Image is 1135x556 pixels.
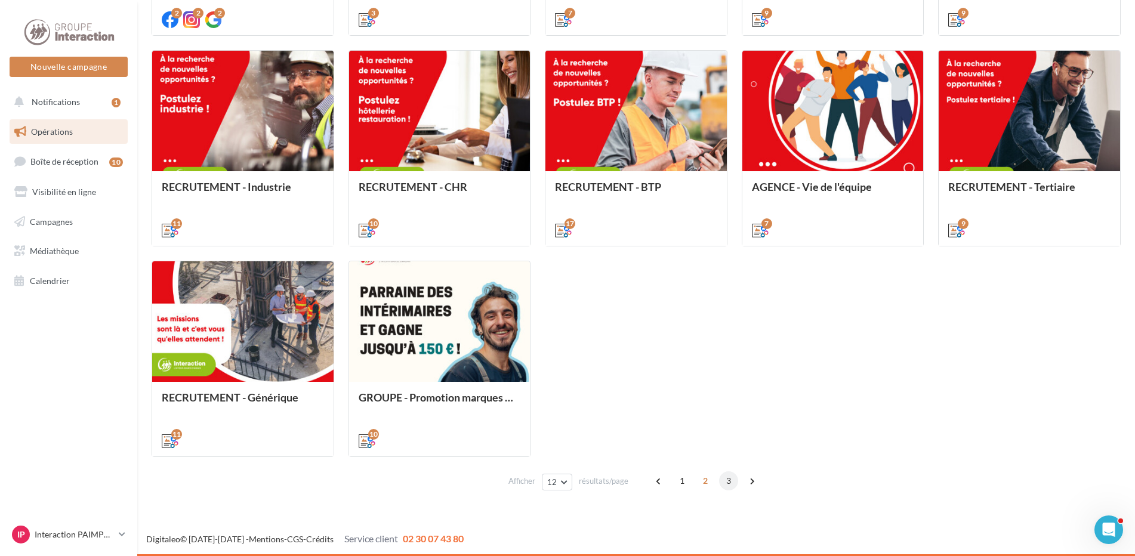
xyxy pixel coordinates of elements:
div: 2 [214,8,225,18]
span: Opérations [31,126,73,137]
a: Campagnes [7,209,130,234]
button: Nouvelle campagne [10,57,128,77]
span: Calendrier [30,276,70,286]
div: 2 [171,8,182,18]
iframe: Intercom live chat [1094,515,1123,544]
button: Notifications 1 [7,89,125,115]
div: RECRUTEMENT - Tertiaire [948,181,1111,205]
span: Médiathèque [30,246,79,256]
span: © [DATE]-[DATE] - - - [146,534,464,544]
div: AGENCE - Vie de l'équipe [752,181,914,205]
span: Notifications [32,97,80,107]
a: Crédits [306,534,334,544]
div: 10 [368,429,379,440]
a: CGS [287,534,303,544]
a: Boîte de réception10 [7,149,130,174]
a: Digitaleo [146,534,180,544]
a: Calendrier [7,268,130,294]
a: Médiathèque [7,239,130,264]
div: 10 [368,218,379,229]
span: 12 [547,477,557,487]
div: 11 [171,218,182,229]
span: Campagnes [30,216,73,226]
span: 02 30 07 43 80 [403,533,464,544]
span: 1 [673,471,692,490]
div: RECRUTEMENT - Industrie [162,181,324,205]
div: 9 [761,8,772,18]
span: Visibilité en ligne [32,187,96,197]
a: Mentions [249,534,284,544]
a: Visibilité en ligne [7,180,130,205]
div: RECRUTEMENT - Générique [162,391,324,415]
span: Boîte de réception [30,156,98,166]
div: RECRUTEMENT - BTP [555,181,717,205]
div: GROUPE - Promotion marques et offres [359,391,521,415]
span: 2 [696,471,715,490]
div: 9 [958,8,969,18]
p: Interaction PAIMPOL [35,529,114,540]
a: Opérations [7,119,130,144]
span: 3 [719,471,738,490]
div: 3 [368,8,379,18]
div: 11 [171,429,182,440]
span: Service client [344,533,398,544]
a: IP Interaction PAIMPOL [10,523,128,546]
div: 2 [193,8,203,18]
span: IP [17,529,25,540]
div: 7 [565,8,575,18]
span: Afficher [508,475,535,487]
div: 1 [112,98,121,107]
div: 9 [958,218,969,229]
div: 7 [761,218,772,229]
div: 17 [565,218,575,229]
span: résultats/page [579,475,628,487]
button: 12 [542,474,572,490]
div: RECRUTEMENT - CHR [359,181,521,205]
div: 10 [109,157,123,167]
